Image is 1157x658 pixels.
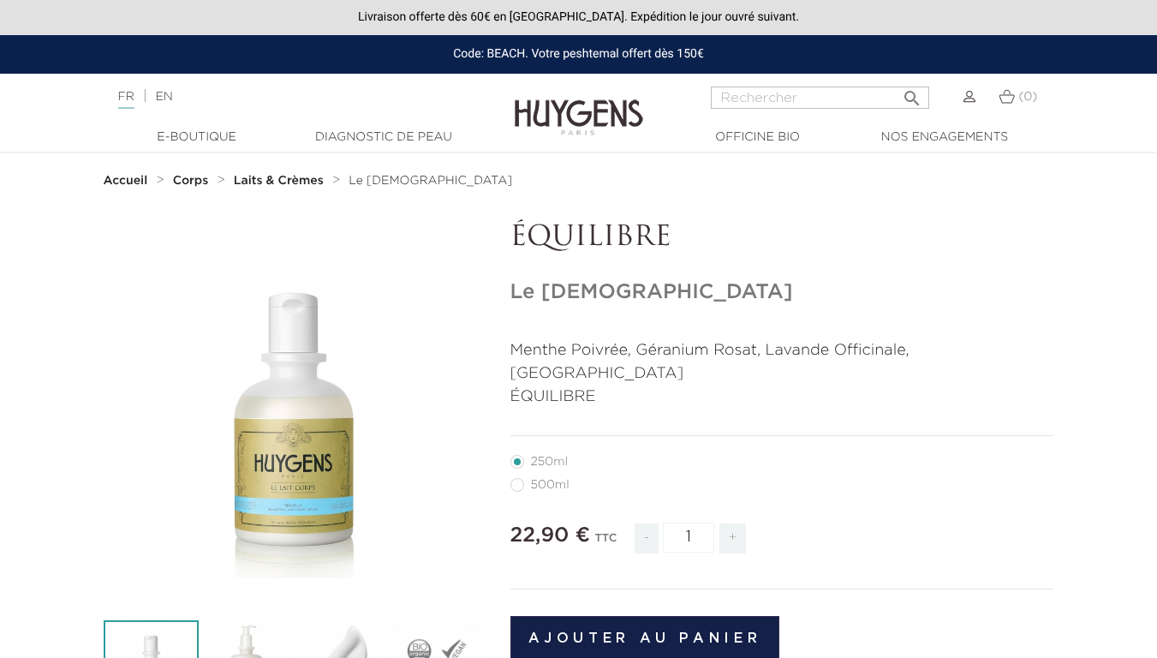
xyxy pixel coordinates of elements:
[635,523,659,553] span: -
[110,87,469,107] div: |
[234,174,328,188] a: Laits & Crèmes
[510,339,1054,386] p: Menthe Poivrée, Géranium Rosat, Lavande Officinale, [GEOGRAPHIC_DATA]
[104,174,152,188] a: Accueil
[173,175,209,187] strong: Corps
[594,520,617,566] div: TTC
[510,478,590,492] label: 500ml
[902,83,922,104] i: 
[510,222,1054,254] p: ÉQUILIBRE
[719,523,747,553] span: +
[155,91,172,103] a: EN
[1018,91,1037,103] span: (0)
[173,174,212,188] a: Corps
[349,174,512,188] a: Le [DEMOGRAPHIC_DATA]
[515,72,643,138] img: Huygens
[104,175,148,187] strong: Accueil
[510,280,1054,305] h1: Le [DEMOGRAPHIC_DATA]
[510,386,1054,409] p: ÉQUILIBRE
[663,523,714,553] input: Quantité
[859,129,1030,147] a: Nos engagements
[111,129,283,147] a: E-Boutique
[897,81,927,105] button: 
[510,525,590,546] span: 22,90 €
[234,175,324,187] strong: Laits & Crèmes
[118,91,134,109] a: FR
[298,129,469,147] a: Diagnostic de peau
[349,175,512,187] span: Le [DEMOGRAPHIC_DATA]
[672,129,844,147] a: Officine Bio
[711,87,929,109] input: Rechercher
[510,455,588,469] label: 250ml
